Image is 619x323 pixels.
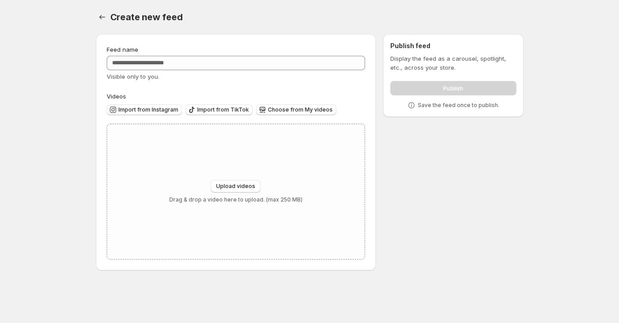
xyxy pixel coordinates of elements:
[107,73,159,80] span: Visible only to you.
[107,104,182,115] button: Import from Instagram
[418,102,499,109] p: Save the feed once to publish.
[256,104,336,115] button: Choose from My videos
[107,46,138,53] span: Feed name
[185,104,253,115] button: Import from TikTok
[169,196,303,203] p: Drag & drop a video here to upload. (max 250 MB)
[390,54,516,72] p: Display the feed as a carousel, spotlight, etc., across your store.
[107,93,126,100] span: Videos
[96,11,108,23] button: Settings
[268,106,333,113] span: Choose from My videos
[211,180,261,193] button: Upload videos
[110,12,183,22] span: Create new feed
[390,41,516,50] h2: Publish feed
[118,106,178,113] span: Import from Instagram
[197,106,249,113] span: Import from TikTok
[216,183,255,190] span: Upload videos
